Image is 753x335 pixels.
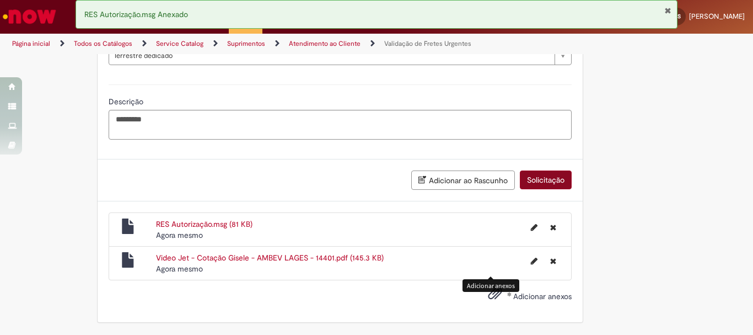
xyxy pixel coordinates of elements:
[411,171,515,190] button: Adicionar ao Rascunho
[109,97,146,107] span: Descrição
[544,219,563,236] button: Excluir RES Autorização.msg
[8,34,494,54] ul: Trilhas de página
[156,219,252,229] a: RES Autorização.msg (81 KB)
[1,6,58,28] img: ServiceNow
[524,252,544,270] button: Editar nome de arquivo Video Jet - Cotação Gisele - AMBEV LAGES - 14401.pdf
[156,39,203,48] a: Service Catalog
[156,264,203,274] span: Agora mesmo
[524,219,544,236] button: Editar nome de arquivo RES Autorização.msg
[544,252,563,270] button: Excluir Video Jet - Cotação Gisele - AMBEV LAGES - 14401.pdf
[156,230,203,240] span: Agora mesmo
[485,283,505,309] button: Adicionar anexos
[156,264,203,274] time: 30/09/2025 17:17:24
[664,6,671,15] button: Fechar Notificação
[520,171,572,189] button: Solicitação
[74,39,132,48] a: Todos os Catálogos
[462,279,519,292] div: Adicionar anexos
[12,39,50,48] a: Página inicial
[109,110,572,140] textarea: Descrição
[689,12,745,21] span: [PERSON_NAME]
[513,291,572,301] span: Adicionar anexos
[84,9,188,19] span: RES Autorização.msg Anexado
[156,253,384,263] a: Video Jet - Cotação Gisele - AMBEV LAGES - 14401.pdf (145.3 KB)
[289,39,361,48] a: Atendimento ao Cliente
[227,39,265,48] a: Suprimentos
[384,39,471,48] a: Validação de Fretes Urgentes
[114,47,549,65] span: Terrestre dedicado
[156,230,203,240] time: 30/09/2025 17:17:35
